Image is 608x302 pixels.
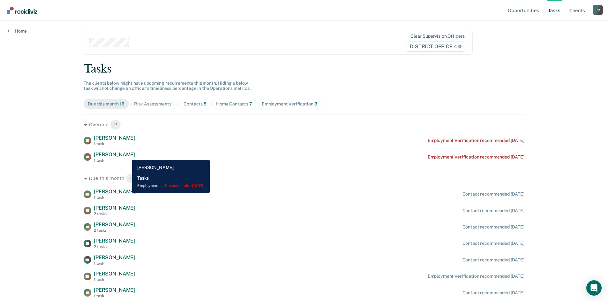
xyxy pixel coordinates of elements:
[94,277,135,282] div: 1 task
[94,205,135,211] span: [PERSON_NAME]
[406,42,466,52] span: DISTRICT OFFICE 4
[120,101,124,106] span: 16
[84,62,524,75] div: Tasks
[94,294,135,298] div: 1 task
[586,280,602,296] div: Open Intercom Messenger
[7,7,37,14] img: Recidiviz
[94,221,135,228] span: [PERSON_NAME]
[94,228,135,233] div: 2 tasks
[94,195,135,200] div: 1 task
[428,154,524,160] div: Employment Verification recommended [DATE]
[593,5,603,15] div: R R
[126,173,139,183] span: 14
[134,101,174,107] div: Risk Assessments
[94,135,135,141] span: [PERSON_NAME]
[410,34,465,39] div: Clear supervision officers
[462,224,524,230] div: Contact recommended [DATE]
[94,261,135,266] div: 1 task
[462,241,524,246] div: Contact recommended [DATE]
[94,254,135,260] span: [PERSON_NAME]
[94,158,135,163] div: 1 task
[249,101,252,106] span: 7
[94,212,135,216] div: 2 tasks
[204,101,206,106] span: 8
[94,151,135,158] span: [PERSON_NAME]
[84,173,524,183] div: Due this month 14
[84,81,251,91] span: The clients below might have upcoming requirements this month. Hiding a below task will not chang...
[184,101,206,107] div: Contacts
[94,271,135,277] span: [PERSON_NAME]
[462,208,524,213] div: Contact recommended [DATE]
[88,101,124,107] div: Due this month
[110,120,121,130] span: 2
[8,28,27,34] a: Home
[84,120,524,130] div: Overdue 2
[94,238,135,244] span: [PERSON_NAME]
[462,191,524,197] div: Contact recommended [DATE]
[593,5,603,15] button: Profile dropdown button
[428,274,524,279] div: Employment Verification recommended [DATE]
[462,257,524,263] div: Contact recommended [DATE]
[94,142,135,146] div: 1 task
[216,101,252,107] div: Home Contacts
[262,101,317,107] div: Employment Verification
[94,287,135,293] span: [PERSON_NAME]
[94,189,135,195] span: [PERSON_NAME]
[462,290,524,296] div: Contact recommended [DATE]
[172,101,174,106] span: 1
[428,138,524,143] div: Employment Verification recommended [DATE]
[94,244,135,249] div: 2 tasks
[314,101,317,106] span: 3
